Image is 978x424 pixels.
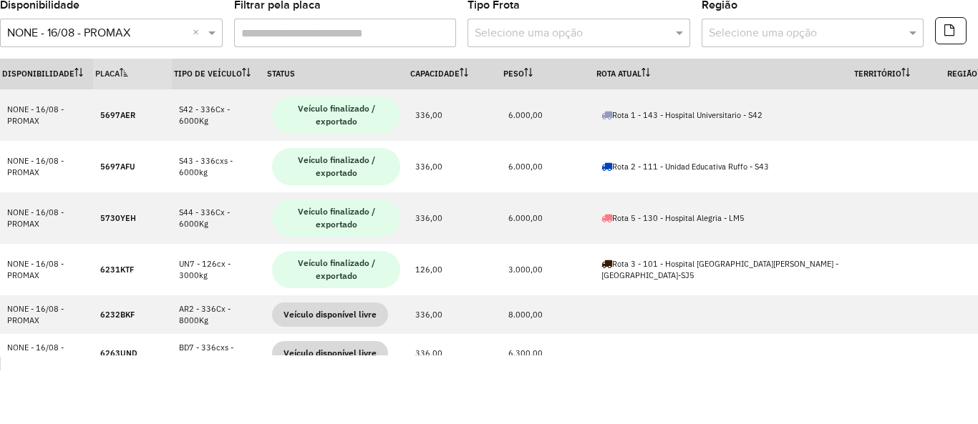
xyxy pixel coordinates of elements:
span: Clear all [193,24,205,41]
strong: 5697AER [100,110,135,120]
td: 126,00 [408,244,501,295]
div: Rota 1 - 143 - Hospital Universitario - S42 [601,109,844,122]
th: Capacidade [408,59,501,89]
td: S44 - 336Cx - 6000Kg [172,192,265,244]
td: 6.000,00 [501,141,594,192]
th: Status [265,59,408,89]
div: Rota 3 - 101 - Hospital [GEOGRAPHIC_DATA][PERSON_NAME] - [GEOGRAPHIC_DATA]-SJ5 [601,258,844,282]
span: Veículo disponível livre [272,302,388,327]
strong: 6232BKF [100,310,135,320]
td: 8.000,00 [501,295,594,334]
td: BD7 - 336cxs - 6300Kg [172,334,265,373]
span: Veículo finalizado / exportado [272,199,400,237]
span: Veículo finalizado / exportado [272,251,400,288]
td: 3.000,00 [501,244,594,295]
div: Rota 2 - 111 - Unidad Educativa Ruffo - S43 [601,161,844,173]
td: 6.000,00 [501,192,594,244]
span: Veículo finalizado / exportado [272,148,400,185]
th: Peso [501,59,594,89]
td: 336,00 [408,89,501,141]
strong: 6263UND [100,348,137,358]
td: 336,00 [408,295,501,334]
th: Tipo de veículo [172,59,265,89]
div: Rota 5 - 130 - Hospital Alegria - LM5 [601,212,844,225]
td: 6.300,00 [501,334,594,373]
th: Território [852,59,945,89]
strong: 5730YEH [100,213,136,223]
td: 6.000,00 [501,89,594,141]
span: Veículo disponível livre [272,341,388,365]
td: S42 - 336Cx - 6000Kg [172,89,265,141]
td: 336,00 [408,334,501,373]
strong: 5697AFU [100,162,135,172]
td: AR2 - 336Cx - 8000Kg [172,295,265,334]
td: S43 - 336cxs - 6000kg [172,141,265,192]
th: Placa [93,59,172,89]
strong: 6231KTF [100,265,134,275]
td: 336,00 [408,141,501,192]
td: UN7 - 126cx - 3000kg [172,244,265,295]
th: Rota Atual [594,59,852,89]
td: 336,00 [408,192,501,244]
span: Veículo finalizado / exportado [272,97,400,134]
